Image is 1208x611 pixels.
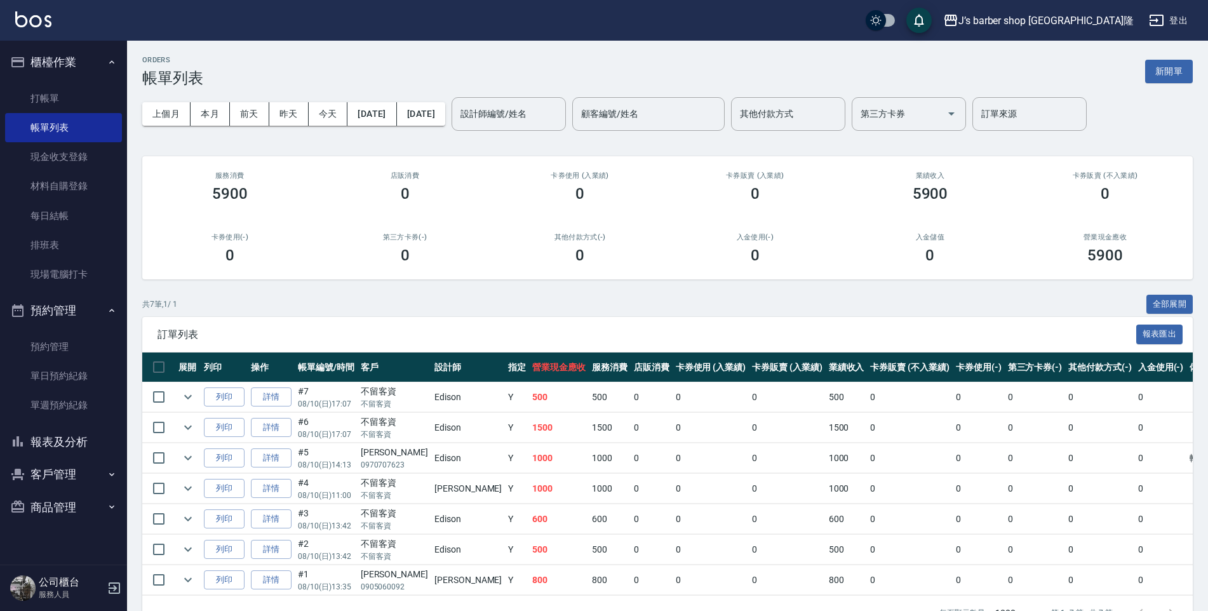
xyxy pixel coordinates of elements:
button: 前天 [230,102,269,126]
td: 0 [673,565,749,595]
button: 全部展開 [1146,295,1193,314]
div: 不留客資 [361,385,428,398]
td: 1500 [589,413,631,443]
th: 卡券販賣 (入業績) [749,352,826,382]
td: 0 [953,504,1005,534]
th: 其他付款方式(-) [1065,352,1135,382]
td: 0 [1135,535,1187,565]
td: 500 [589,382,631,412]
td: Y [505,535,529,565]
th: 店販消費 [631,352,673,382]
td: 0 [1005,413,1066,443]
td: 800 [529,565,589,595]
a: 單日預約紀錄 [5,361,122,391]
button: 預約管理 [5,294,122,327]
p: 服務人員 [39,589,104,600]
td: 0 [1065,565,1135,595]
td: 0 [953,535,1005,565]
th: 服務消費 [589,352,631,382]
th: 列印 [201,352,248,382]
a: 詳情 [251,570,292,590]
a: 詳情 [251,418,292,438]
h2: 卡券使用 (入業績) [507,171,652,180]
h3: 0 [925,246,934,264]
button: 本月 [191,102,230,126]
div: 不留客資 [361,476,428,490]
h5: 公司櫃台 [39,576,104,589]
div: 不留客資 [361,415,428,429]
button: expand row [178,479,198,498]
td: Y [505,413,529,443]
h2: 業績收入 [858,171,1003,180]
h3: 0 [225,246,234,264]
p: 不留客資 [361,520,428,532]
button: 登出 [1144,9,1193,32]
td: 500 [529,382,589,412]
td: 500 [826,382,868,412]
td: 500 [826,535,868,565]
h2: 入金儲值 [858,233,1003,241]
th: 展開 [175,352,201,382]
h3: 0 [575,185,584,203]
td: 0 [867,504,952,534]
button: 報表匯出 [1136,325,1183,344]
td: 1500 [826,413,868,443]
button: 列印 [204,570,245,590]
td: 0 [1135,443,1187,473]
div: J’s barber shop [GEOGRAPHIC_DATA]隆 [958,13,1134,29]
td: 0 [631,535,673,565]
td: 0 [1005,382,1066,412]
a: 每日結帳 [5,201,122,231]
td: #3 [295,504,358,534]
button: save [906,8,932,33]
button: 新開單 [1145,60,1193,83]
td: 0 [631,474,673,504]
td: 0 [1065,413,1135,443]
td: Edison [431,443,505,473]
button: 列印 [204,418,245,438]
td: 0 [749,413,826,443]
td: 0 [867,443,952,473]
td: 600 [826,504,868,534]
h3: 0 [751,246,760,264]
td: 1000 [529,443,589,473]
td: 0 [867,413,952,443]
h2: 營業現金應收 [1033,233,1178,241]
div: [PERSON_NAME] [361,446,428,459]
h2: ORDERS [142,56,203,64]
h2: 卡券使用(-) [158,233,302,241]
a: 詳情 [251,448,292,468]
h2: 第三方卡券(-) [333,233,478,241]
td: 0 [1005,504,1066,534]
button: 今天 [309,102,348,126]
td: 0 [631,382,673,412]
a: 新開單 [1145,65,1193,77]
h2: 卡券販賣 (不入業績) [1033,171,1178,180]
td: 0 [673,443,749,473]
td: 0 [749,382,826,412]
td: 500 [529,535,589,565]
h3: 0 [575,246,584,264]
td: 600 [529,504,589,534]
p: 08/10 (日) 17:07 [298,429,354,440]
td: 0 [1065,443,1135,473]
td: 0 [631,504,673,534]
td: 0 [1135,382,1187,412]
th: 設計師 [431,352,505,382]
th: 第三方卡券(-) [1005,352,1066,382]
button: 列印 [204,448,245,468]
td: Y [505,504,529,534]
td: 0 [631,413,673,443]
td: 1000 [589,443,631,473]
a: 預約管理 [5,332,122,361]
a: 現金收支登錄 [5,142,122,171]
th: 客戶 [358,352,431,382]
th: 卡券販賣 (不入業績) [867,352,952,382]
img: Logo [15,11,51,27]
th: 指定 [505,352,529,382]
td: 1000 [589,474,631,504]
div: 不留客資 [361,507,428,520]
h3: 0 [401,246,410,264]
td: 800 [589,565,631,595]
td: 0 [673,413,749,443]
